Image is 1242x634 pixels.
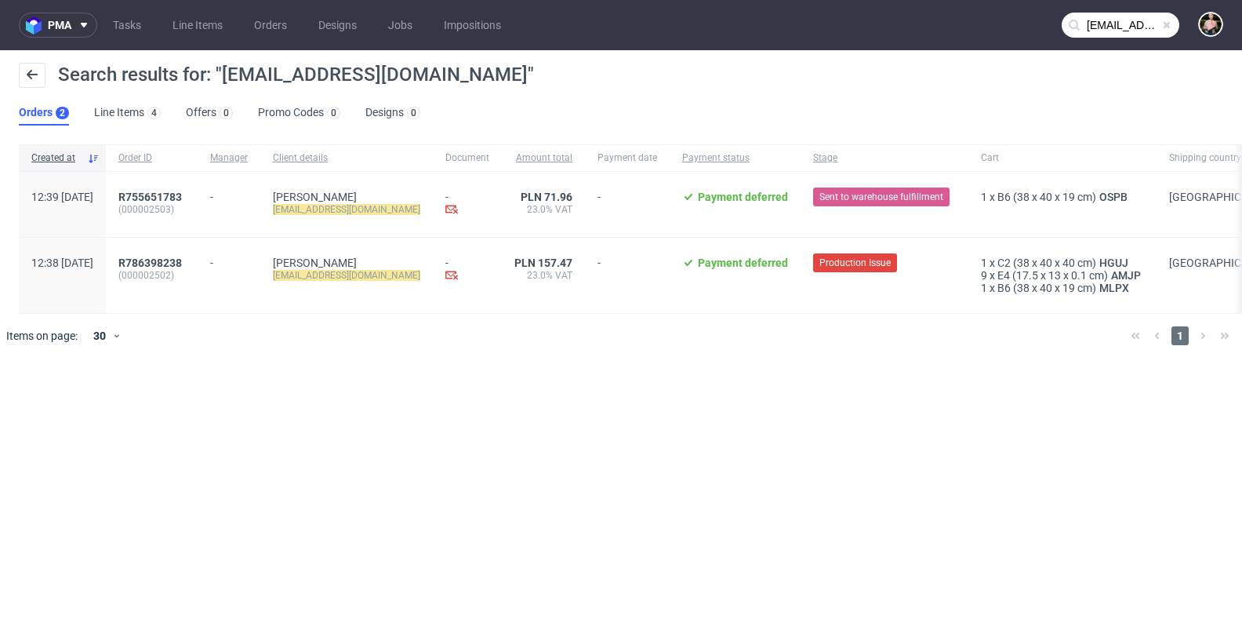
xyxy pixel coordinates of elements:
span: Document [445,151,489,165]
div: x [981,191,1144,203]
a: Designs [309,13,366,38]
mark: [EMAIL_ADDRESS][DOMAIN_NAME] [273,270,420,281]
div: 0 [223,107,229,118]
span: 9 [981,269,987,282]
div: 0 [331,107,336,118]
a: Impositions [434,13,510,38]
a: R755651783 [118,191,185,203]
span: R786398238 [118,257,182,269]
a: Designs0 [365,100,420,126]
mark: [EMAIL_ADDRESS][DOMAIN_NAME] [273,204,420,215]
span: Cart [981,151,1144,165]
div: 30 [84,325,112,347]
a: [PERSON_NAME] [273,191,357,203]
a: Orders [245,13,296,38]
span: 1 [1171,326,1189,345]
span: (000002503) [118,203,185,216]
span: Production Issue [819,256,891,270]
span: Amount total [514,151,572,165]
div: - [445,257,489,284]
div: - [210,250,248,269]
span: - [597,191,657,218]
div: 2 [60,107,65,118]
span: Stage [813,151,956,165]
span: Payment date [597,151,657,165]
span: Payment deferred [698,257,788,269]
span: R755651783 [118,191,182,203]
img: logo [26,16,48,35]
span: Manager [210,151,248,165]
a: Offers0 [186,100,233,126]
a: AMJP [1108,269,1144,282]
span: B6 (38 x 40 x 19 cm) [997,282,1096,294]
button: pma [19,13,97,38]
div: - [210,184,248,203]
span: 12:38 [DATE] [31,257,93,269]
div: 4 [151,107,157,118]
span: Client details [273,151,420,165]
a: OSPB [1096,191,1131,203]
div: x [981,282,1144,294]
a: Line Items4 [94,100,161,126]
a: Line Items [163,13,232,38]
div: 0 [411,107,416,118]
span: Payment deferred [698,191,788,203]
span: Search results for: "[EMAIL_ADDRESS][DOMAIN_NAME]" [58,64,534,86]
a: HGUJ [1096,257,1131,269]
span: PLN 157.47 [514,257,572,269]
span: Sent to warehouse fulfillment [819,190,943,204]
span: 12:39 [DATE] [31,191,93,203]
a: Promo Codes0 [258,100,340,126]
div: x [981,257,1144,269]
a: Orders2 [19,100,69,126]
span: Created at [31,151,81,165]
span: Order ID [118,151,185,165]
div: x [981,269,1144,282]
span: pma [48,20,71,31]
a: Tasks [103,13,151,38]
span: - [597,257,657,294]
img: Marta Tomaszewska [1200,13,1222,35]
span: 1 [981,191,987,203]
a: MLPX [1096,282,1132,294]
a: R786398238 [118,257,185,269]
span: Items on page: [6,328,78,344]
span: 23.0% VAT [514,203,572,216]
a: [PERSON_NAME] [273,257,357,269]
span: B6 (38 x 40 x 19 cm) [997,191,1096,203]
span: (000002502) [118,269,185,282]
span: E4 (17.5 x 13 x 0.1 cm) [997,269,1108,282]
a: Jobs [379,13,422,38]
span: 1 [981,282,987,294]
span: 23.0% VAT [514,269,572,282]
span: Payment status [682,151,788,165]
span: PLN 71.96 [521,191,572,203]
span: C2 (38 x 40 x 40 cm) [997,257,1096,269]
div: - [445,191,489,218]
span: 1 [981,257,987,269]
